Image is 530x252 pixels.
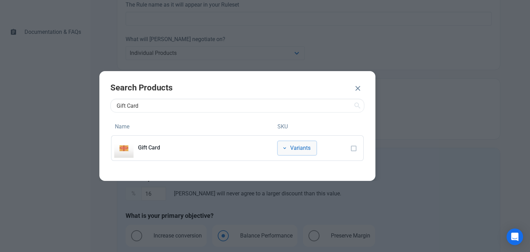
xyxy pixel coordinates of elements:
input: Product, variants, etc... [110,99,364,113]
span: SKU [277,123,288,131]
button: Variants [278,141,316,155]
p: Gift Card [138,145,273,151]
div: Open Intercom Messenger [507,229,523,245]
h2: Search Products [110,82,348,93]
span: Name [115,123,129,131]
img: Product Thumbnail Image [114,138,134,158]
span: Variants [290,144,311,152]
